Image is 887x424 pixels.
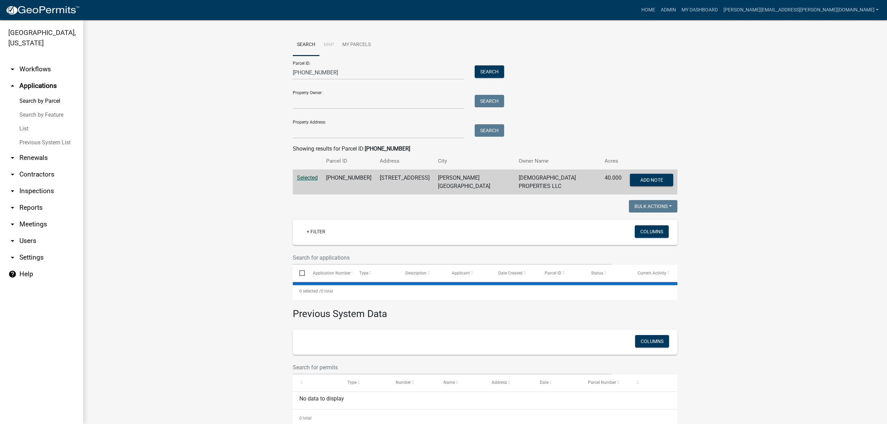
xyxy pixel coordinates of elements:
[8,154,17,162] i: arrow_drop_down
[588,380,616,385] span: Parcel Number
[585,265,631,281] datatable-header-cell: Status
[293,300,677,321] h3: Previous System Data
[600,153,626,169] th: Acres
[630,174,673,186] button: Add Note
[293,145,677,153] div: Showing results for Parcel ID:
[293,34,319,56] a: Search
[297,174,318,181] a: Selected
[538,265,585,281] datatable-header-cell: Parcel ID
[452,271,470,276] span: Applicant
[721,3,881,17] a: [PERSON_NAME][EMAIL_ADDRESS][PERSON_NAME][DOMAIN_NAME]
[8,170,17,179] i: arrow_drop_down
[475,124,504,137] button: Search
[639,3,658,17] a: Home
[8,220,17,228] i: arrow_drop_down
[498,271,522,276] span: Date Created
[492,265,538,281] datatable-header-cell: Date Created
[8,204,17,212] i: arrow_drop_down
[8,65,17,73] i: arrow_drop_down
[365,145,410,152] strong: [PHONE_NUMBER]
[376,170,434,195] td: [STREET_ADDRESS]
[293,265,306,281] datatable-header-cell: Select
[635,225,669,238] button: Columns
[399,265,445,281] datatable-header-cell: Description
[475,95,504,107] button: Search
[658,3,679,17] a: Admin
[629,200,677,213] button: Bulk Actions
[475,65,504,78] button: Search
[293,392,677,409] div: No data to display
[8,270,17,278] i: help
[591,271,603,276] span: Status
[545,271,561,276] span: Parcel ID
[348,380,357,385] span: Type
[301,225,331,238] a: + Filter
[515,153,600,169] th: Owner Name
[299,289,321,294] span: 0 selected /
[8,253,17,262] i: arrow_drop_down
[293,360,612,375] input: Search for permits
[492,380,507,385] span: Address
[405,271,427,276] span: Description
[434,153,515,169] th: City
[445,265,492,281] datatable-header-cell: Applicant
[376,153,434,169] th: Address
[437,375,485,391] datatable-header-cell: Name
[359,271,368,276] span: Type
[640,177,663,183] span: Add Note
[485,375,533,391] datatable-header-cell: Address
[631,265,677,281] datatable-header-cell: Current Activity
[306,265,352,281] datatable-header-cell: Application Number
[8,187,17,195] i: arrow_drop_down
[679,3,721,17] a: My Dashboard
[389,375,437,391] datatable-header-cell: Number
[540,380,548,385] span: Date
[341,375,389,391] datatable-header-cell: Type
[581,375,630,391] datatable-header-cell: Parcel Number
[638,271,666,276] span: Current Activity
[600,170,626,195] td: 40.000
[635,335,669,348] button: Columns
[434,170,515,195] td: [PERSON_NAME] [GEOGRAPHIC_DATA]
[322,153,376,169] th: Parcel ID
[313,271,351,276] span: Application Number
[338,34,375,56] a: My Parcels
[443,380,455,385] span: Name
[293,251,612,265] input: Search for applications
[396,380,411,385] span: Number
[322,170,376,195] td: [PHONE_NUMBER]
[515,170,600,195] td: [DEMOGRAPHIC_DATA] PROPERTIES LLC
[293,282,677,300] div: 0 total
[533,375,581,391] datatable-header-cell: Date
[8,237,17,245] i: arrow_drop_down
[8,82,17,90] i: arrow_drop_up
[352,265,399,281] datatable-header-cell: Type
